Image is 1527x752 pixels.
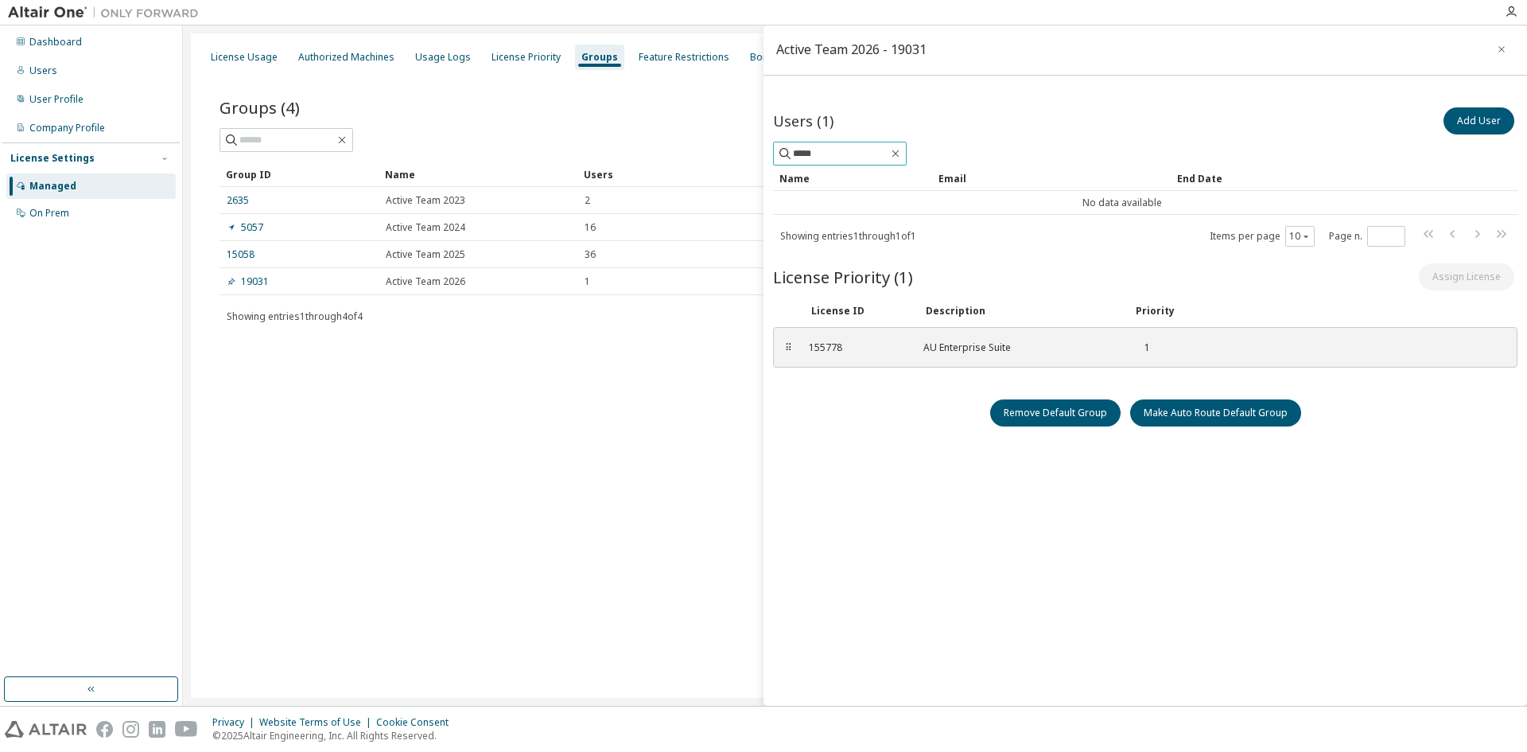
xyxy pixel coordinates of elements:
div: Cookie Consent [376,716,458,729]
div: Priority [1136,305,1175,318]
div: Feature Restrictions [639,51,729,64]
span: Active Team 2023 [386,194,465,207]
div: License Priority [492,51,561,64]
div: Managed [29,180,76,193]
div: Users [29,64,57,77]
span: Users (1) [773,111,833,131]
div: Name [385,162,571,187]
div: 155778 [809,341,904,354]
button: 10 [1289,230,1311,243]
a: 5057 [227,221,263,234]
img: youtube.svg [175,721,198,738]
div: Usage Logs [415,51,471,64]
td: No data available [773,191,1471,215]
a: 2635 [227,194,249,207]
div: Description [926,305,1117,318]
span: Groups (4) [220,96,300,119]
div: AU Enterprise Suite [923,341,1114,354]
div: License ID [811,305,907,318]
img: instagram.svg [122,721,139,738]
span: 2 [585,194,590,207]
img: Altair One [8,5,207,21]
a: 19031 [227,275,269,288]
div: Website Terms of Use [259,716,376,729]
p: © 2025 Altair Engineering, Inc. All Rights Reserved. [212,729,458,742]
img: facebook.svg [96,721,113,738]
span: Showing entries 1 through 1 of 1 [780,229,916,243]
span: Showing entries 1 through 4 of 4 [227,310,363,323]
div: Email [938,166,1164,191]
div: Groups [581,51,618,64]
div: Group ID [226,162,372,187]
div: User Profile [29,93,84,106]
div: On Prem [29,207,69,220]
button: Add User [1443,107,1514,134]
div: Borrow Settings [750,51,824,64]
div: License Settings [10,152,95,165]
button: Remove Default Group [990,399,1121,427]
span: 16 [585,221,596,234]
div: Active Team 2026 - 19031 [776,43,927,56]
div: 1 [1133,341,1150,354]
span: Active Team 2024 [386,221,465,234]
div: ⠿ [783,341,793,354]
div: End Date [1177,166,1465,191]
span: Page n. [1329,226,1405,247]
span: 36 [585,248,596,261]
img: altair_logo.svg [5,721,87,738]
div: Authorized Machines [298,51,394,64]
span: Active Team 2026 [386,275,465,288]
button: Assign License [1419,263,1514,290]
button: Make Auto Route Default Group [1130,399,1301,427]
div: Users [584,162,1446,187]
a: 15058 [227,248,254,261]
div: Company Profile [29,122,105,134]
img: linkedin.svg [149,721,165,738]
div: Dashboard [29,36,82,49]
span: Items per page [1210,226,1315,247]
span: 1 [585,275,590,288]
span: License Priority (1) [773,266,913,288]
div: License Usage [211,51,278,64]
span: Active Team 2025 [386,248,465,261]
div: Privacy [212,716,259,729]
div: Name [779,166,926,191]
